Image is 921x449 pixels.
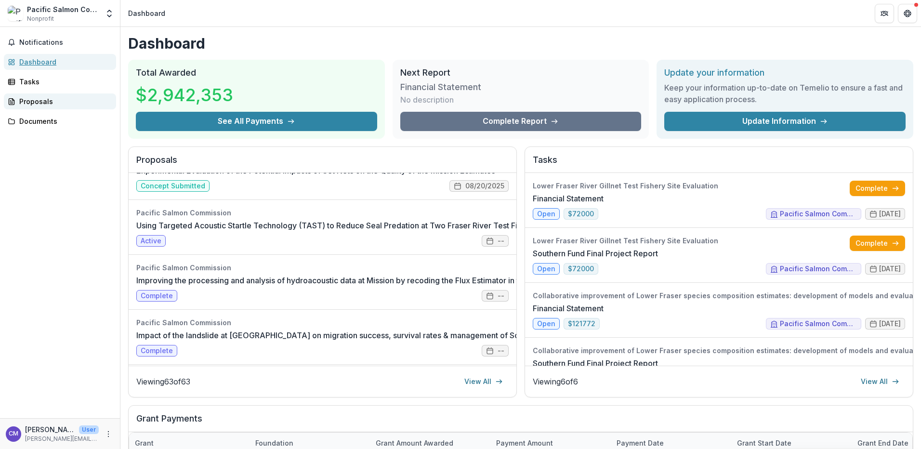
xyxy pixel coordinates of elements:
[898,4,917,23] button: Get Help
[533,303,604,314] a: Financial Statement
[19,39,112,47] span: Notifications
[103,4,116,23] button: Open entity switcher
[370,438,459,448] div: Grant amount awarded
[850,236,905,251] a: Complete
[19,96,108,106] div: Proposals
[533,155,905,173] h2: Tasks
[25,424,75,435] p: [PERSON_NAME]
[400,94,454,106] p: No description
[533,193,604,204] a: Financial Statement
[136,376,190,387] p: Viewing 63 of 63
[19,57,108,67] div: Dashboard
[9,431,18,437] div: Catherine Michielsens
[4,35,116,50] button: Notifications
[400,67,642,78] h2: Next Report
[136,275,535,286] a: Improving the processing and analysis of hydroacoustic data at Mission by recoding the Flux Estim...
[731,438,797,448] div: Grant start date
[459,374,509,389] a: View All
[490,438,559,448] div: Payment Amount
[4,54,116,70] a: Dashboard
[27,4,99,14] div: Pacific Salmon Commission
[855,374,905,389] a: View All
[875,4,894,23] button: Partners
[533,357,658,369] a: Southern Fund Final Project Report
[664,67,906,78] h2: Update your information
[533,376,578,387] p: Viewing 6 of 6
[136,82,233,108] h3: $2,942,353
[250,438,299,448] div: Foundation
[136,112,377,131] button: See All Payments
[128,8,165,18] div: Dashboard
[611,438,670,448] div: Payment date
[129,438,159,448] div: Grant
[400,82,481,92] h3: Financial Statement
[400,112,642,131] a: Complete Report
[19,77,108,87] div: Tasks
[25,435,99,443] p: [PERSON_NAME][EMAIL_ADDRESS][DOMAIN_NAME]
[136,165,495,176] a: Experimental Evaluation of the Potential Impacts of Set Nets on the Quality of the Mission Estimates
[4,113,116,129] a: Documents
[852,438,914,448] div: Grant end date
[136,413,905,432] h2: Grant Payments
[664,112,906,131] a: Update Information
[4,74,116,90] a: Tasks
[4,93,116,109] a: Proposals
[136,220,544,231] a: Using Targeted Acoustic Startle Technology (TAST) to Reduce Seal Predation at Two Fraser River Te...
[19,116,108,126] div: Documents
[103,428,114,440] button: More
[533,248,658,259] a: Southern Fund Final Project Report
[136,155,509,173] h2: Proposals
[8,6,23,21] img: Pacific Salmon Commission
[136,67,377,78] h2: Total Awarded
[136,330,778,341] a: Impact of the landslide at [GEOGRAPHIC_DATA] on migration success, survival rates & management of...
[128,35,913,52] h1: Dashboard
[27,14,54,23] span: Nonprofit
[664,82,906,105] h3: Keep your information up-to-date on Temelio to ensure a fast and easy application process.
[79,425,99,434] p: User
[850,181,905,196] a: Complete
[124,6,169,20] nav: breadcrumb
